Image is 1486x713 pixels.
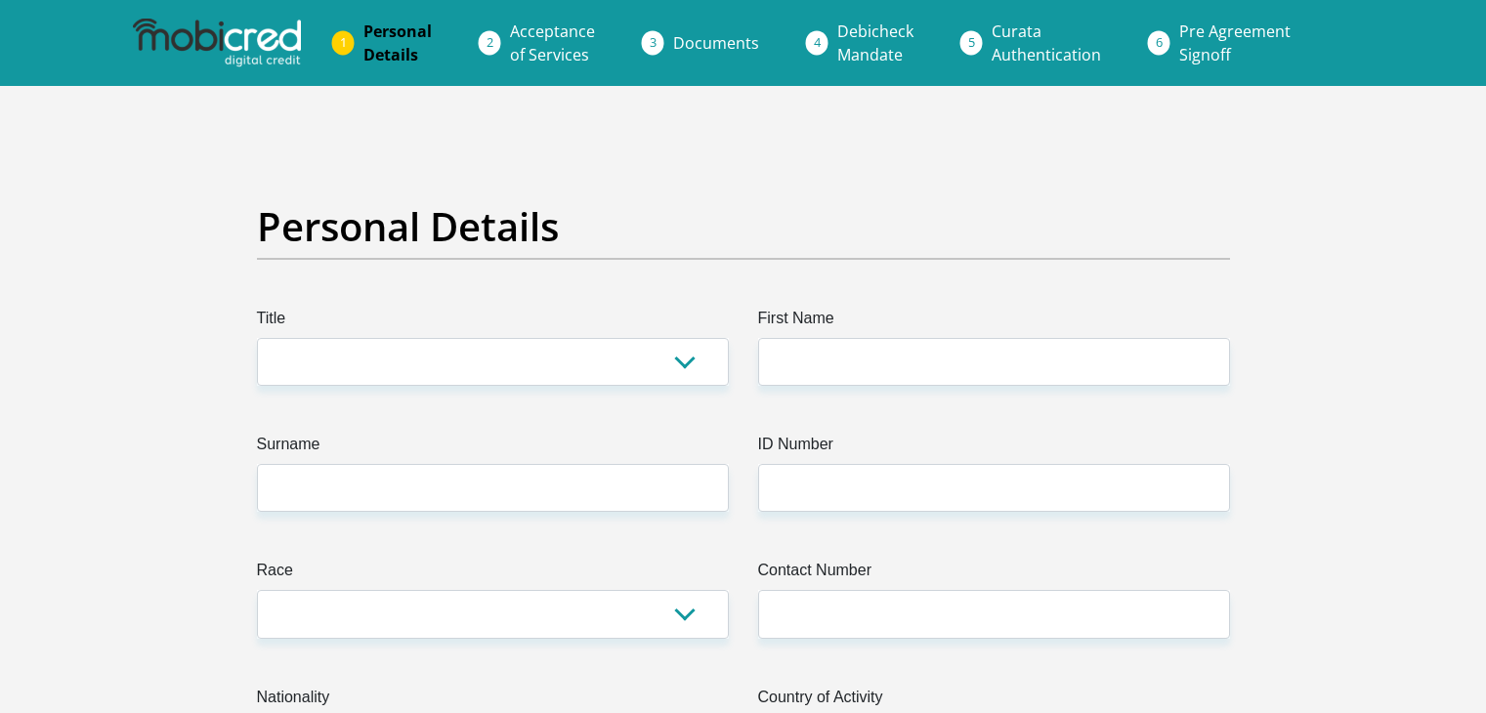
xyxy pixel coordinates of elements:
[758,590,1230,638] input: Contact Number
[758,338,1230,386] input: First Name
[257,203,1230,250] h2: Personal Details
[1164,12,1306,74] a: Pre AgreementSignoff
[992,21,1101,65] span: Curata Authentication
[758,307,1230,338] label: First Name
[976,12,1117,74] a: CurataAuthentication
[1179,21,1291,65] span: Pre Agreement Signoff
[510,21,595,65] span: Acceptance of Services
[133,19,301,67] img: mobicred logo
[822,12,929,74] a: DebicheckMandate
[257,307,729,338] label: Title
[257,559,729,590] label: Race
[758,559,1230,590] label: Contact Number
[494,12,611,74] a: Acceptanceof Services
[363,21,432,65] span: Personal Details
[673,32,759,54] span: Documents
[257,464,729,512] input: Surname
[758,464,1230,512] input: ID Number
[257,433,729,464] label: Surname
[348,12,447,74] a: PersonalDetails
[837,21,913,65] span: Debicheck Mandate
[758,433,1230,464] label: ID Number
[658,23,775,63] a: Documents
